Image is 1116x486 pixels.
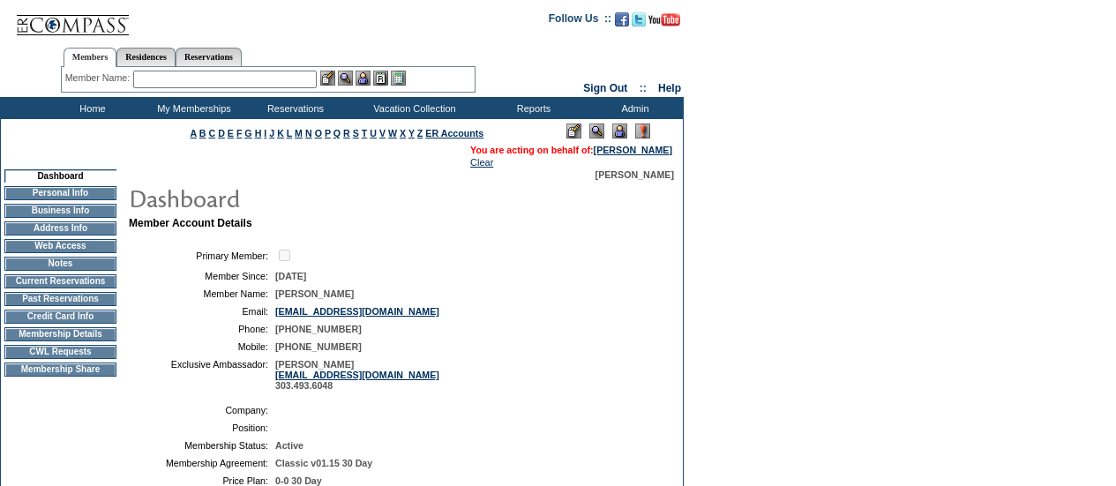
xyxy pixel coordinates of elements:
a: O [315,128,322,138]
a: V [379,128,386,138]
td: CWL Requests [4,345,116,359]
img: Log Concern/Member Elevation [635,123,650,138]
td: Member Since: [136,271,268,281]
a: Subscribe to our YouTube Channel [648,18,680,28]
td: Web Access [4,239,116,253]
img: Follow us on Twitter [632,12,646,26]
span: [DATE] [275,271,306,281]
a: Reservations [176,48,242,66]
a: Sign Out [583,82,627,94]
td: Reservations [243,97,344,119]
td: Price Plan: [136,475,268,486]
a: J [269,128,274,138]
a: Clear [470,157,493,168]
a: K [277,128,284,138]
td: My Memberships [141,97,243,119]
td: Home [40,97,141,119]
img: Impersonate [356,71,371,86]
img: Edit Mode [566,123,581,138]
td: Email: [136,306,268,317]
a: R [343,128,350,138]
td: Membership Details [4,327,116,341]
a: [EMAIL_ADDRESS][DOMAIN_NAME] [275,306,439,317]
div: Member Name: [65,71,133,86]
b: Member Account Details [129,217,252,229]
td: Address Info [4,221,116,236]
a: F [236,128,243,138]
span: [PERSON_NAME] [595,169,674,180]
td: Membership Agreement: [136,458,268,468]
a: S [353,128,359,138]
img: Reservations [373,71,388,86]
a: C [208,128,215,138]
td: Position: [136,422,268,433]
a: Residences [116,48,176,66]
a: E [228,128,234,138]
td: Membership Status: [136,440,268,451]
td: Dashboard [4,169,116,183]
span: [PHONE_NUMBER] [275,324,362,334]
span: Classic v01.15 30 Day [275,458,372,468]
img: View Mode [589,123,604,138]
td: Primary Member: [136,247,268,264]
span: You are acting on behalf of: [470,145,672,155]
img: Impersonate [612,123,627,138]
img: Become our fan on Facebook [615,12,629,26]
a: N [305,128,312,138]
td: Current Reservations [4,274,116,288]
span: [PHONE_NUMBER] [275,341,362,352]
td: Notes [4,257,116,271]
td: Exclusive Ambassador: [136,359,268,391]
span: :: [640,82,647,94]
a: Follow us on Twitter [632,18,646,28]
a: G [244,128,251,138]
a: T [362,128,368,138]
a: H [255,128,262,138]
td: Company: [136,405,268,415]
a: P [325,128,331,138]
img: Subscribe to our YouTube Channel [648,13,680,26]
td: Admin [582,97,684,119]
a: I [264,128,266,138]
span: [PERSON_NAME] [275,288,354,299]
a: ER Accounts [425,128,483,138]
a: Z [417,128,423,138]
td: Member Name: [136,288,268,299]
span: Active [275,440,303,451]
td: Vacation Collection [344,97,481,119]
a: W [388,128,397,138]
a: X [400,128,406,138]
img: View [338,71,353,86]
a: [EMAIL_ADDRESS][DOMAIN_NAME] [275,370,439,380]
a: [PERSON_NAME] [594,145,672,155]
a: Q [333,128,341,138]
td: Follow Us :: [549,11,611,32]
a: U [370,128,377,138]
a: L [287,128,292,138]
td: Credit Card Info [4,310,116,324]
td: Reports [481,97,582,119]
a: Y [408,128,415,138]
img: pgTtlDashboard.gif [128,180,481,215]
a: Help [658,82,681,94]
a: B [199,128,206,138]
a: A [191,128,197,138]
td: Business Info [4,204,116,218]
span: [PERSON_NAME] 303.493.6048 [275,359,439,391]
td: Phone: [136,324,268,334]
td: Personal Info [4,186,116,200]
td: Membership Share [4,363,116,377]
a: Members [64,48,117,67]
span: 0-0 30 Day [275,475,322,486]
td: Mobile: [136,341,268,352]
img: b_edit.gif [320,71,335,86]
img: b_calculator.gif [391,71,406,86]
a: M [295,128,303,138]
a: Become our fan on Facebook [615,18,629,28]
td: Past Reservations [4,292,116,306]
a: D [218,128,225,138]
